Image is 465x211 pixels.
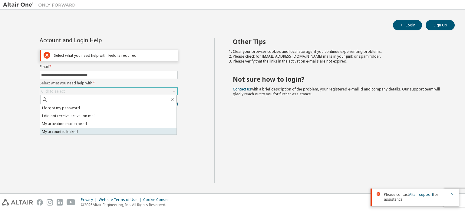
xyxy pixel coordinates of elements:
p: © 2025 Altair Engineering, Inc. All Rights Reserved. [81,202,174,207]
span: with a brief description of the problem, your registered e-mail id and company details. Our suppo... [233,87,440,97]
a: Altair support [409,192,433,197]
label: Email [40,64,178,69]
div: Click to select [40,88,177,95]
img: youtube.svg [67,199,75,206]
img: Altair One [3,2,79,8]
button: Login [393,20,422,30]
div: Cookie Consent [143,197,174,202]
li: Please check for [EMAIL_ADDRESS][DOMAIN_NAME] mails in your junk or spam folder. [233,54,444,59]
div: Privacy [81,197,99,202]
li: Clear your browser cookies and local storage, if you continue experiencing problems. [233,49,444,54]
img: facebook.svg [37,199,43,206]
span: Please contact for assistance. [384,192,447,202]
img: linkedin.svg [57,199,63,206]
a: Contact us [233,87,251,92]
div: Click to select [41,89,65,94]
div: Account and Login Help [40,38,150,43]
li: I forgot my password [40,104,176,112]
div: Website Terms of Use [99,197,143,202]
h2: Not sure how to login? [233,75,444,83]
img: altair_logo.svg [2,199,33,206]
div: Select what you need help with: Field is required [54,53,175,58]
li: Please verify that the links in the activation e-mails are not expired. [233,59,444,64]
button: Sign Up [426,20,455,30]
img: instagram.svg [47,199,53,206]
label: Select what you need help with [40,81,178,86]
h2: Other Tips [233,38,444,46]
